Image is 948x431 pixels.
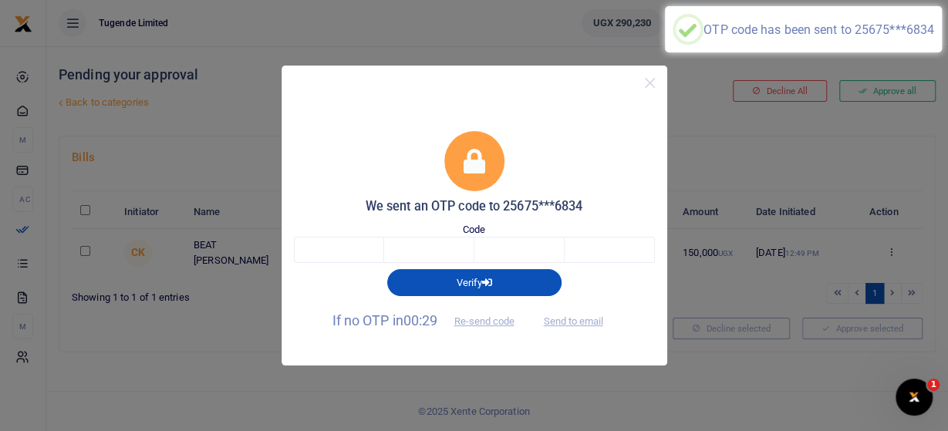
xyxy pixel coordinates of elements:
iframe: Intercom live chat [896,379,933,416]
h5: We sent an OTP code to 25675***6834 [294,199,655,214]
span: 1 [927,379,940,391]
label: Code [463,222,485,237]
button: Close [639,72,661,94]
div: OTP code has been sent to 25675***6834 [703,22,934,37]
button: Verify [387,269,562,295]
span: 00:29 [403,312,438,328]
span: If no OTP in [332,312,528,328]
